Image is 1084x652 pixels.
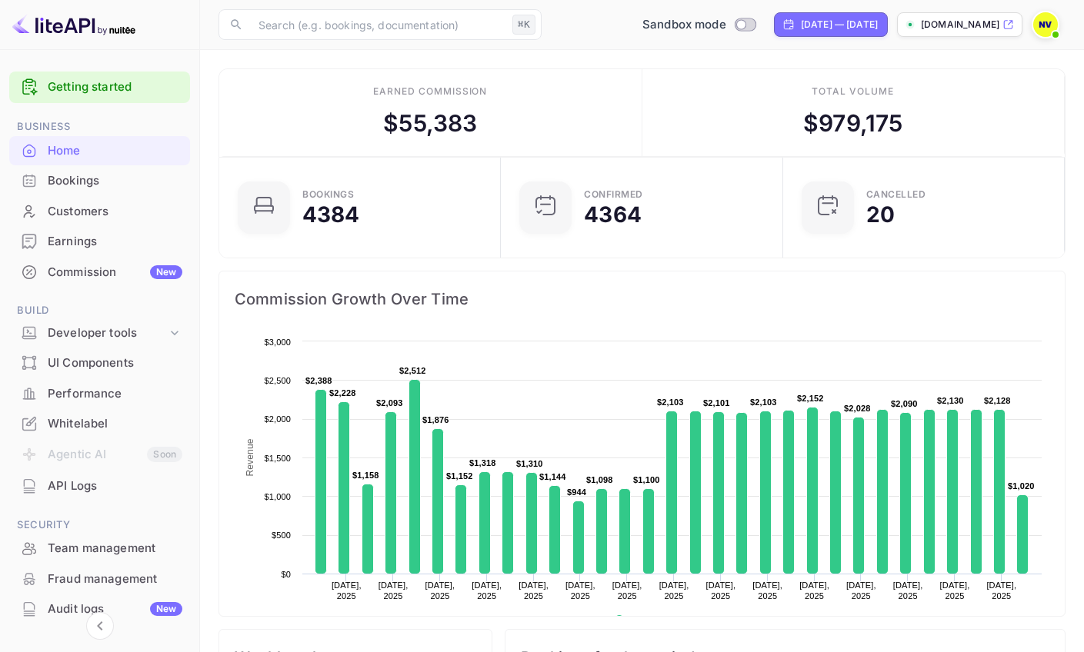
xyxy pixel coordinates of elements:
text: $1,500 [264,454,291,463]
div: Developer tools [9,320,190,347]
a: Whitelabel [9,409,190,437]
div: Earnings [48,233,182,251]
div: Performance [48,385,182,403]
text: [DATE], 2025 [472,580,502,600]
div: UI Components [48,354,182,372]
text: $1,310 [516,459,543,468]
a: Getting started [48,78,182,96]
text: $1,318 [469,458,496,467]
div: API Logs [9,471,190,501]
text: $2,228 [329,388,356,398]
text: $2,500 [264,376,291,385]
div: Audit logsNew [9,594,190,624]
span: Business [9,118,190,135]
text: [DATE], 2025 [425,580,455,600]
div: Earnings [9,227,190,257]
span: Commission Growth Over Time [235,287,1049,311]
div: [DATE] — [DATE] [801,18,878,32]
a: Audit logsNew [9,594,190,623]
span: Security [9,517,190,534]
div: Home [48,142,182,160]
text: $2,090 [891,399,918,408]
text: [DATE], 2025 [799,580,829,600]
a: UI Components [9,348,190,377]
div: New [150,602,182,616]
text: $1,158 [352,471,379,480]
text: [DATE], 2025 [846,580,876,600]
div: Total volume [812,85,894,98]
a: Home [9,136,190,165]
text: $500 [272,531,291,540]
text: $3,000 [264,338,291,347]
div: Bookings [9,166,190,196]
div: Team management [48,540,182,557]
text: Revenue [629,615,669,626]
div: $ 979,175 [803,106,902,141]
text: [DATE], 2025 [379,580,409,600]
div: Team management [9,534,190,564]
text: $2,028 [844,404,871,413]
span: Build [9,302,190,319]
text: $2,093 [376,398,403,407]
text: $2,103 [657,398,684,407]
text: [DATE], 2025 [565,580,595,600]
text: [DATE], 2025 [705,580,735,600]
a: CommissionNew [9,258,190,286]
text: [DATE], 2025 [940,580,970,600]
div: Home [9,136,190,166]
text: $2,152 [797,394,824,403]
div: Earned commission [373,85,487,98]
text: $944 [567,487,587,497]
text: $2,130 [937,396,964,405]
text: $2,128 [984,396,1011,405]
div: Switch to Production mode [636,16,762,34]
div: Bookings [48,172,182,190]
img: LiteAPI logo [12,12,135,37]
img: Nicholas Valbusa [1033,12,1058,37]
div: UI Components [9,348,190,378]
div: Commission [48,264,182,281]
div: 4384 [302,204,360,225]
a: Earnings [9,227,190,255]
text: $1,100 [633,475,660,484]
text: $2,512 [399,366,426,375]
a: API Logs [9,471,190,500]
div: Fraud management [48,570,182,588]
text: $1,000 [264,492,291,501]
a: Customers [9,197,190,225]
div: Bookings [302,190,354,199]
text: Revenue [245,438,255,476]
text: [DATE], 2025 [893,580,923,600]
div: CANCELLED [866,190,926,199]
text: $2,000 [264,414,291,424]
div: CommissionNew [9,258,190,288]
text: $1,098 [586,475,613,484]
a: Bookings [9,166,190,195]
div: Customers [9,197,190,227]
div: 4364 [584,204,642,225]
div: ⌘K [512,15,535,35]
text: [DATE], 2025 [659,580,689,600]
div: Performance [9,379,190,409]
div: Whitelabel [48,415,182,433]
div: Confirmed [584,190,643,199]
div: Fraud management [9,564,190,594]
text: $1,152 [446,471,473,481]
text: [DATE], 2025 [752,580,782,600]
div: Customers [48,203,182,221]
div: Developer tools [48,324,167,342]
a: Performance [9,379,190,407]
text: $1,144 [539,472,566,481]
text: [DATE], 2025 [519,580,549,600]
div: Whitelabel [9,409,190,439]
span: Sandbox mode [642,16,726,34]
div: API Logs [48,477,182,495]
text: $1,876 [422,415,449,424]
div: New [150,265,182,279]
text: $2,388 [305,376,332,385]
text: $1,020 [1008,481,1035,491]
input: Search (e.g. bookings, documentation) [249,9,506,40]
text: [DATE], 2025 [986,580,1016,600]
div: 20 [866,204,895,225]
text: [DATE], 2025 [332,580,362,600]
